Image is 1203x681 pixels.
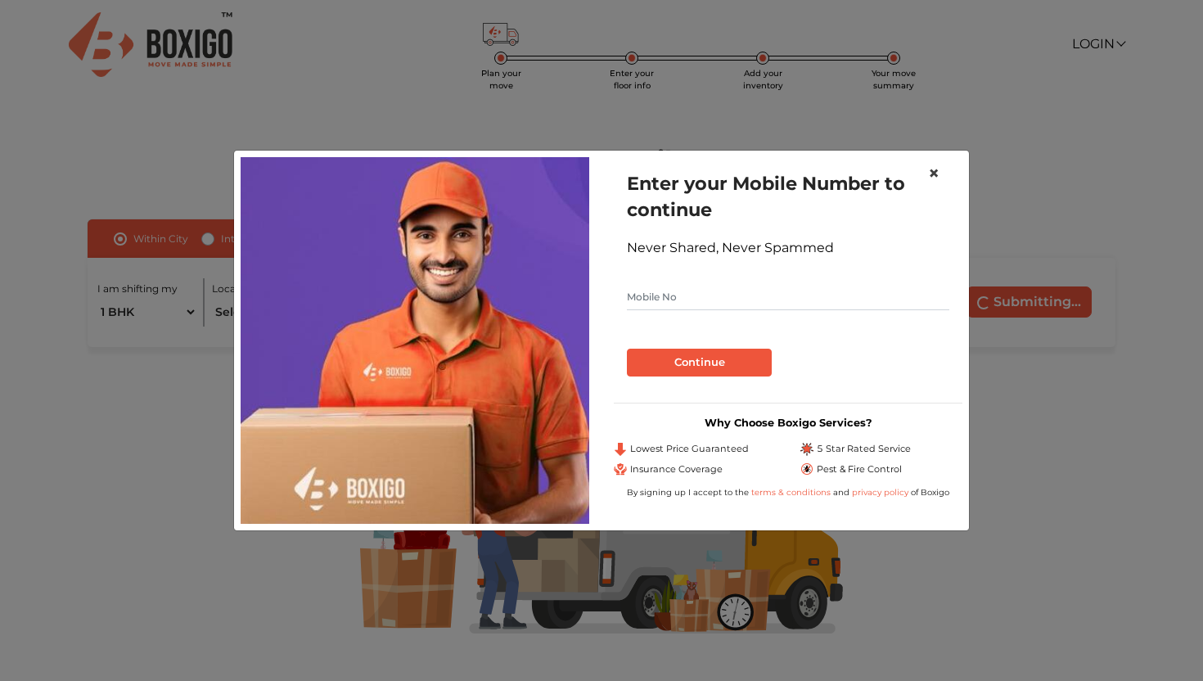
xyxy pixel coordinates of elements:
div: By signing up I accept to the and of Boxigo [614,486,962,498]
button: Close [915,151,953,196]
a: privacy policy [849,487,911,498]
h3: Why Choose Boxigo Services? [614,417,962,429]
span: 5 Star Rated Service [817,442,911,456]
h1: Enter your Mobile Number to continue [627,170,949,223]
img: relocation-img [241,157,589,524]
button: Continue [627,349,772,377]
a: terms & conditions [751,487,833,498]
span: Lowest Price Guaranteed [630,442,749,456]
div: Never Shared, Never Spammed [627,238,949,258]
input: Mobile No [627,284,949,310]
span: Pest & Fire Control [817,462,902,476]
span: × [928,161,939,185]
span: Insurance Coverage [630,462,723,476]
